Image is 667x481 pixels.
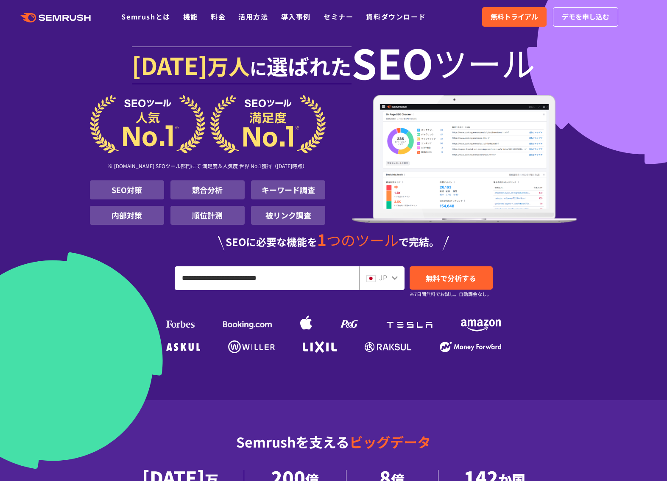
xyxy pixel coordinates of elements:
a: デモを申し込む [553,7,618,27]
span: つのツール [327,229,399,250]
a: 資料ダウンロード [366,11,426,22]
span: 万人 [207,50,250,81]
a: 無料で分析する [410,266,493,290]
div: Semrushを支える [90,427,578,470]
span: 1 [317,228,327,251]
a: 導入事例 [281,11,311,22]
a: セミナー [324,11,353,22]
div: SEOに必要な機能を [90,232,578,251]
span: JP [379,272,387,282]
input: URL、キーワードを入力してください [175,267,359,290]
span: 無料トライアル [491,11,538,22]
li: キーワード調査 [251,180,325,199]
span: で完結。 [399,234,439,249]
span: ビッグデータ [349,432,431,451]
span: ツール [433,45,535,79]
span: SEO [352,45,433,79]
a: Semrushとは [121,11,170,22]
div: ※ [DOMAIN_NAME] SEOツール部門にて 満足度＆人気度 世界 No.1獲得（[DATE]時点） [90,153,326,180]
a: 料金 [211,11,226,22]
span: 選ばれた [267,50,352,81]
a: 活用方法 [238,11,268,22]
small: ※7日間無料でお試し。自動課金なし。 [410,290,491,298]
a: 機能 [183,11,198,22]
li: 内部対策 [90,206,164,225]
span: デモを申し込む [562,11,609,22]
a: 無料トライアル [482,7,547,27]
li: 順位計測 [170,206,245,225]
li: SEO対策 [90,180,164,199]
span: [DATE] [132,48,207,82]
span: に [250,55,267,80]
li: 競合分析 [170,180,245,199]
li: 被リンク調査 [251,206,325,225]
span: 無料で分析する [426,273,476,283]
